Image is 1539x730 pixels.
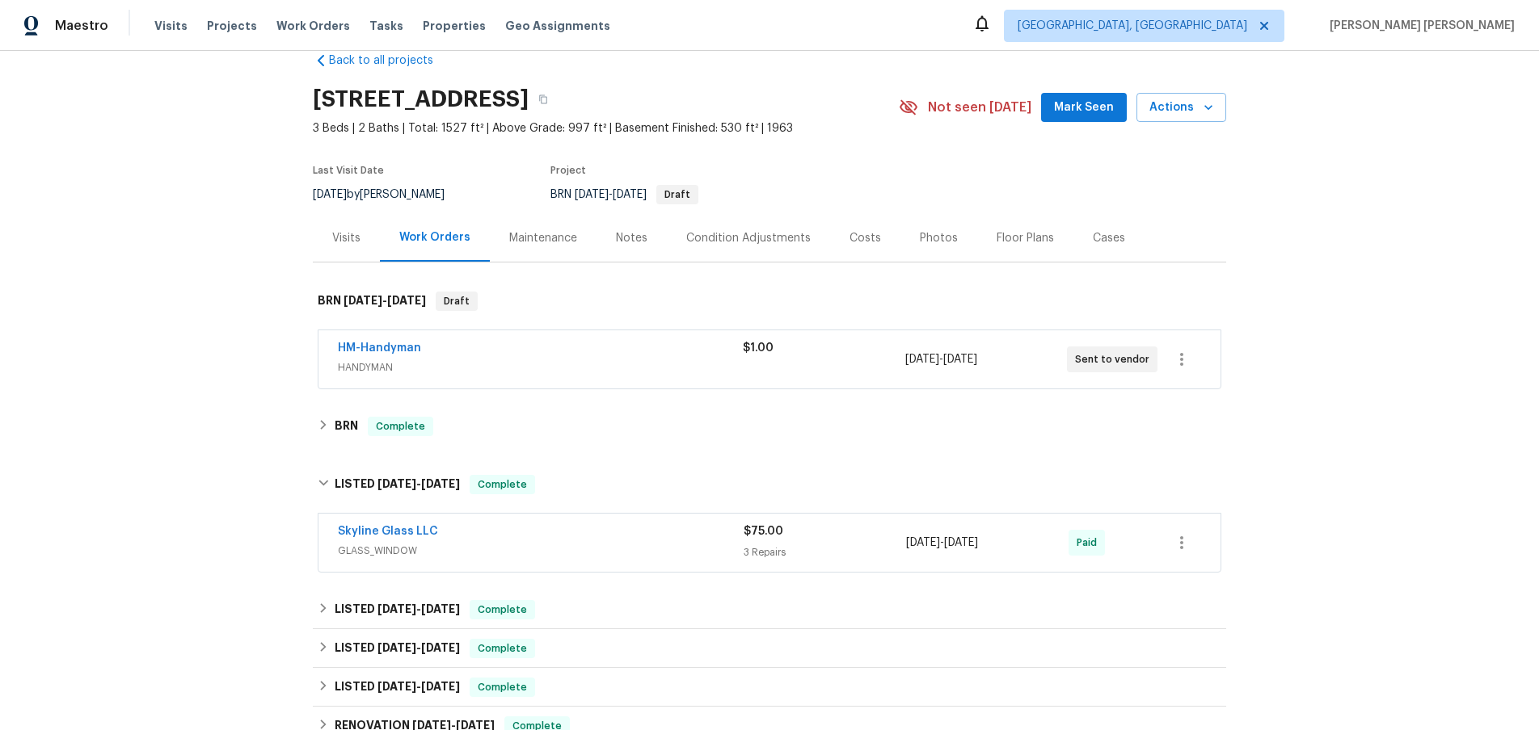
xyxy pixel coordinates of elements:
[399,229,470,245] div: Work Orders
[377,478,416,489] span: [DATE]
[550,166,586,175] span: Project
[743,342,774,354] span: $1.00
[1323,18,1515,34] span: [PERSON_NAME] [PERSON_NAME]
[529,85,558,114] button: Copy Address
[906,535,978,551] span: -
[509,230,577,246] div: Maintenance
[387,295,426,306] span: [DATE]
[344,295,426,306] span: -
[550,189,698,200] span: BRN
[421,478,460,489] span: [DATE]
[1077,535,1103,551] span: Paid
[997,230,1054,246] div: Floor Plans
[313,668,1226,707] div: LISTED [DATE]-[DATE]Complete
[423,18,486,34] span: Properties
[421,681,460,692] span: [DATE]
[1093,230,1125,246] div: Cases
[276,18,350,34] span: Work Orders
[906,537,940,548] span: [DATE]
[377,603,460,615] span: -
[744,544,906,560] div: 3 Repairs
[377,603,416,615] span: [DATE]
[313,407,1226,446] div: BRN Complete
[616,230,647,246] div: Notes
[207,18,257,34] span: Projects
[658,190,697,199] span: Draft
[1149,98,1213,118] span: Actions
[686,230,811,246] div: Condition Adjustments
[377,642,416,653] span: [DATE]
[377,478,460,489] span: -
[744,526,783,537] span: $75.00
[421,603,460,615] span: [DATE]
[332,230,361,246] div: Visits
[335,639,460,658] h6: LISTED
[313,52,468,69] a: Back to all projects
[1054,98,1114,118] span: Mark Seen
[471,679,533,695] span: Complete
[369,20,403,31] span: Tasks
[905,354,939,365] span: [DATE]
[1075,351,1156,367] span: Sent to vendor
[471,602,533,618] span: Complete
[944,537,978,548] span: [DATE]
[313,629,1226,668] div: LISTED [DATE]-[DATE]Complete
[369,418,432,434] span: Complete
[313,91,529,107] h2: [STREET_ADDRESS]
[437,293,476,309] span: Draft
[905,351,977,367] span: -
[335,417,358,436] h6: BRN
[943,354,977,365] span: [DATE]
[335,475,460,494] h6: LISTED
[338,359,743,375] span: HANDYMAN
[1041,93,1127,123] button: Mark Seen
[344,295,382,306] span: [DATE]
[377,642,460,653] span: -
[928,99,1031,115] span: Not seen [DATE]
[318,292,426,311] h6: BRN
[471,476,533,493] span: Complete
[471,640,533,657] span: Complete
[335,678,460,697] h6: LISTED
[1018,18,1247,34] span: [GEOGRAPHIC_DATA], [GEOGRAPHIC_DATA]
[335,600,460,619] h6: LISTED
[377,681,416,692] span: [DATE]
[154,18,188,34] span: Visits
[613,189,647,200] span: [DATE]
[313,275,1226,327] div: BRN [DATE]-[DATE]Draft
[920,230,958,246] div: Photos
[313,459,1226,510] div: LISTED [DATE]-[DATE]Complete
[338,543,744,559] span: GLASS_WINDOW
[313,189,347,200] span: [DATE]
[421,642,460,653] span: [DATE]
[850,230,881,246] div: Costs
[55,18,108,34] span: Maestro
[313,166,384,175] span: Last Visit Date
[338,526,438,537] a: Skyline Glass LLC
[1136,93,1226,123] button: Actions
[575,189,647,200] span: -
[377,681,460,692] span: -
[338,342,421,354] a: HM-Handyman
[505,18,610,34] span: Geo Assignments
[313,590,1226,629] div: LISTED [DATE]-[DATE]Complete
[575,189,609,200] span: [DATE]
[313,185,464,204] div: by [PERSON_NAME]
[313,120,899,136] span: 3 Beds | 2 Baths | Total: 1527 ft² | Above Grade: 997 ft² | Basement Finished: 530 ft² | 1963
